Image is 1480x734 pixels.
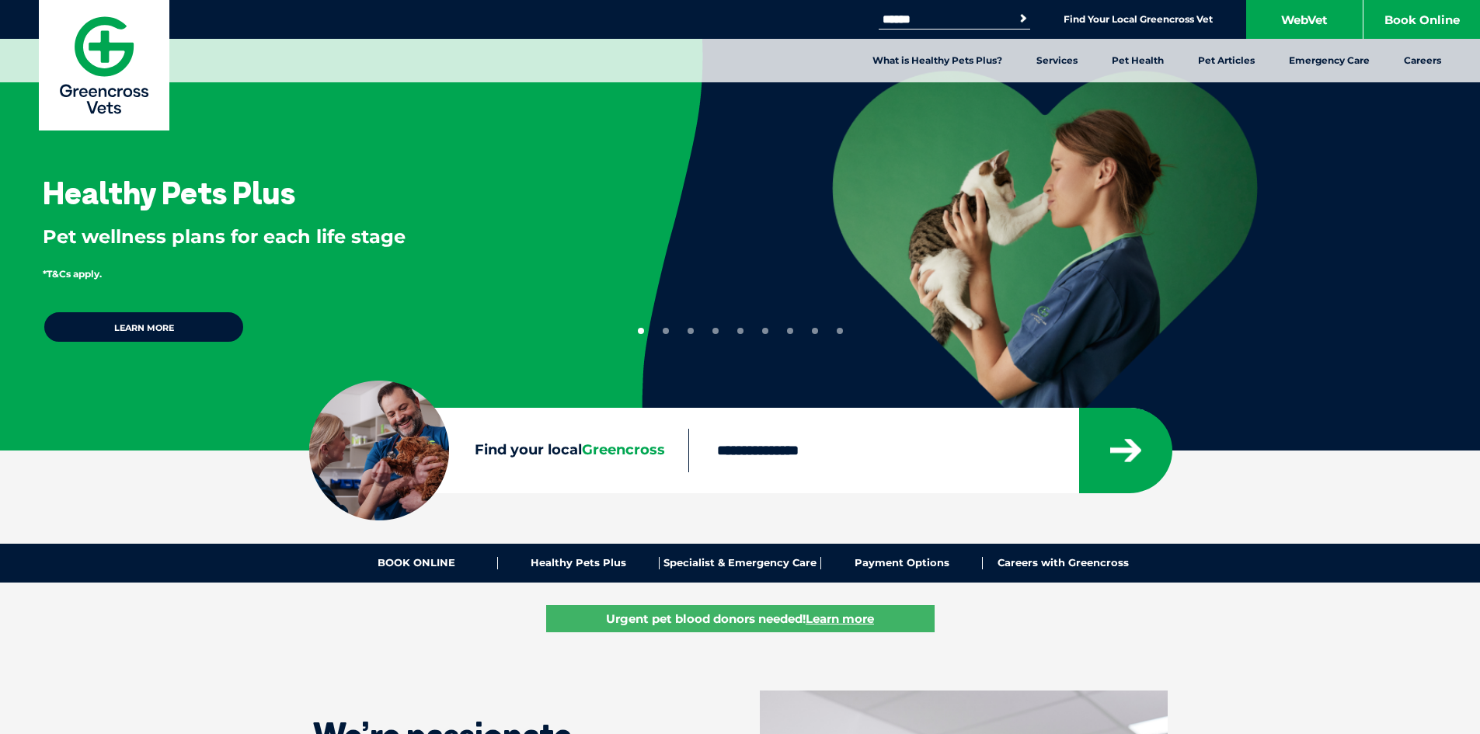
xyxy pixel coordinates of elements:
[582,441,665,458] span: Greencross
[1387,39,1458,82] a: Careers
[1095,39,1181,82] a: Pet Health
[855,39,1019,82] a: What is Healthy Pets Plus?
[1272,39,1387,82] a: Emergency Care
[737,328,743,334] button: 5 of 9
[762,328,768,334] button: 6 of 9
[336,557,498,569] a: BOOK ONLINE
[1181,39,1272,82] a: Pet Articles
[1019,39,1095,82] a: Services
[821,557,983,569] a: Payment Options
[812,328,818,334] button: 8 of 9
[43,177,295,208] h3: Healthy Pets Plus
[983,557,1144,569] a: Careers with Greencross
[712,328,719,334] button: 4 of 9
[837,328,843,334] button: 9 of 9
[43,311,245,343] a: Learn more
[660,557,821,569] a: Specialist & Emergency Care
[498,557,660,569] a: Healthy Pets Plus
[638,328,644,334] button: 1 of 9
[806,611,874,626] u: Learn more
[787,328,793,334] button: 7 of 9
[1064,13,1213,26] a: Find Your Local Greencross Vet
[309,439,688,462] label: Find your local
[43,268,102,280] span: *T&Cs apply.
[688,328,694,334] button: 3 of 9
[663,328,669,334] button: 2 of 9
[546,605,935,632] a: Urgent pet blood donors needed!Learn more
[43,224,591,250] p: Pet wellness plans for each life stage
[1015,11,1031,26] button: Search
